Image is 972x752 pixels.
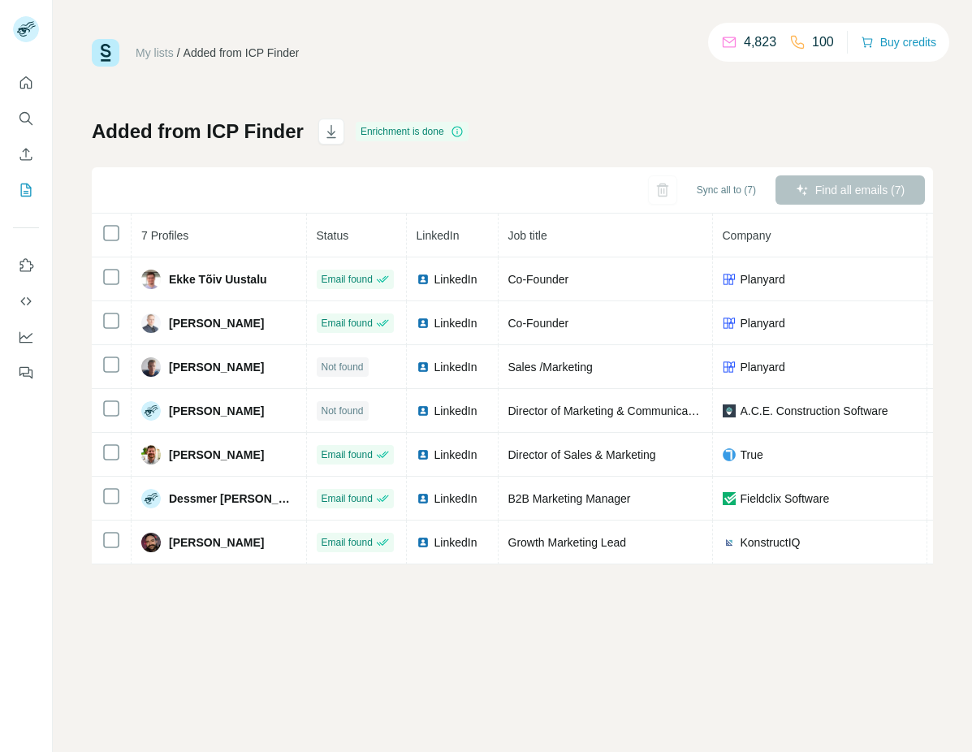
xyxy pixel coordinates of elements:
span: Not found [322,404,364,418]
li: / [177,45,180,61]
button: Feedback [13,358,39,387]
span: Email found [322,491,373,506]
span: True [741,447,763,463]
span: KonstructIQ [741,534,801,551]
span: Co-Founder [508,273,569,286]
button: My lists [13,175,39,205]
a: My lists [136,46,174,59]
img: LinkedIn logo [417,492,430,505]
img: LinkedIn logo [417,404,430,417]
span: [PERSON_NAME] [169,534,264,551]
span: LinkedIn [434,534,477,551]
span: LinkedIn [434,447,477,463]
img: company-logo [723,404,736,417]
img: Avatar [141,445,161,465]
img: Avatar [141,357,161,377]
span: Email found [322,272,373,287]
div: Enrichment is done [356,122,469,141]
span: Dessmer [PERSON_NAME] [169,491,296,507]
span: Status [317,229,349,242]
span: LinkedIn [434,403,477,419]
img: company-logo [723,317,736,330]
img: LinkedIn logo [417,536,430,549]
span: Director of Sales & Marketing [508,448,656,461]
span: Sales /Marketing [508,361,593,374]
button: Search [13,104,39,133]
button: Use Surfe API [13,287,39,316]
img: Surfe Logo [92,39,119,67]
span: LinkedIn [434,491,477,507]
span: Email found [322,535,373,550]
span: Director of Marketing & Communications [508,404,712,417]
span: Company [723,229,771,242]
img: company-logo [723,273,736,286]
button: Quick start [13,68,39,97]
span: A.C.E. Construction Software [741,403,888,419]
span: Planyard [741,315,785,331]
img: Avatar [141,313,161,333]
img: company-logo [723,536,736,549]
p: 100 [812,32,834,52]
span: B2B Marketing Manager [508,492,631,505]
span: [PERSON_NAME] [169,403,264,419]
div: Added from ICP Finder [184,45,300,61]
span: LinkedIn [434,315,477,331]
span: Co-Founder [508,317,569,330]
span: Planyard [741,271,785,287]
button: Use Surfe on LinkedIn [13,251,39,280]
span: LinkedIn [434,271,477,287]
p: 4,823 [744,32,776,52]
button: Buy credits [861,31,936,54]
img: LinkedIn logo [417,361,430,374]
img: company-logo [723,448,736,461]
img: LinkedIn logo [417,317,430,330]
span: Growth Marketing Lead [508,536,627,549]
span: LinkedIn [434,359,477,375]
span: [PERSON_NAME] [169,359,264,375]
span: Planyard [741,359,785,375]
span: 7 Profiles [141,229,188,242]
span: Job title [508,229,547,242]
img: LinkedIn logo [417,273,430,286]
h1: Added from ICP Finder [92,119,304,145]
span: [PERSON_NAME] [169,315,264,331]
span: Sync all to (7) [697,183,756,197]
span: LinkedIn [417,229,460,242]
span: Not found [322,360,364,374]
img: Avatar [141,489,161,508]
img: Avatar [141,270,161,289]
img: Avatar [141,401,161,421]
button: Enrich CSV [13,140,39,169]
span: Fieldclix Software [741,491,830,507]
button: Sync all to (7) [685,178,767,202]
span: [PERSON_NAME] [169,447,264,463]
span: Ekke Tõiv Uustalu [169,271,267,287]
img: Avatar [141,533,161,552]
img: company-logo [723,361,736,374]
img: LinkedIn logo [417,448,430,461]
span: Email found [322,447,373,462]
button: Dashboard [13,322,39,352]
span: Email found [322,316,373,331]
img: company-logo [723,492,736,505]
